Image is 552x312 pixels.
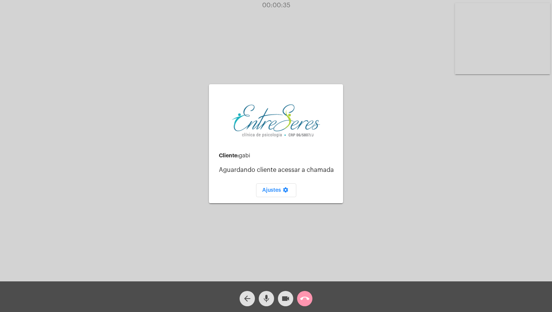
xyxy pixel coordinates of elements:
strong: Cliente: [219,153,239,158]
p: Aguardando cliente acessar a chamada [219,167,337,173]
mat-icon: videocam [281,294,290,303]
span: Ajustes [262,188,290,193]
mat-icon: call_end [300,294,309,303]
img: aa27006a-a7e4-c883-abf8-315c10fe6841.png [232,103,320,138]
div: gabi [219,153,337,159]
mat-icon: mic [262,294,271,303]
mat-icon: settings [281,187,290,196]
span: 00:00:35 [262,2,290,8]
button: Ajustes [256,183,296,197]
mat-icon: arrow_back [243,294,252,303]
